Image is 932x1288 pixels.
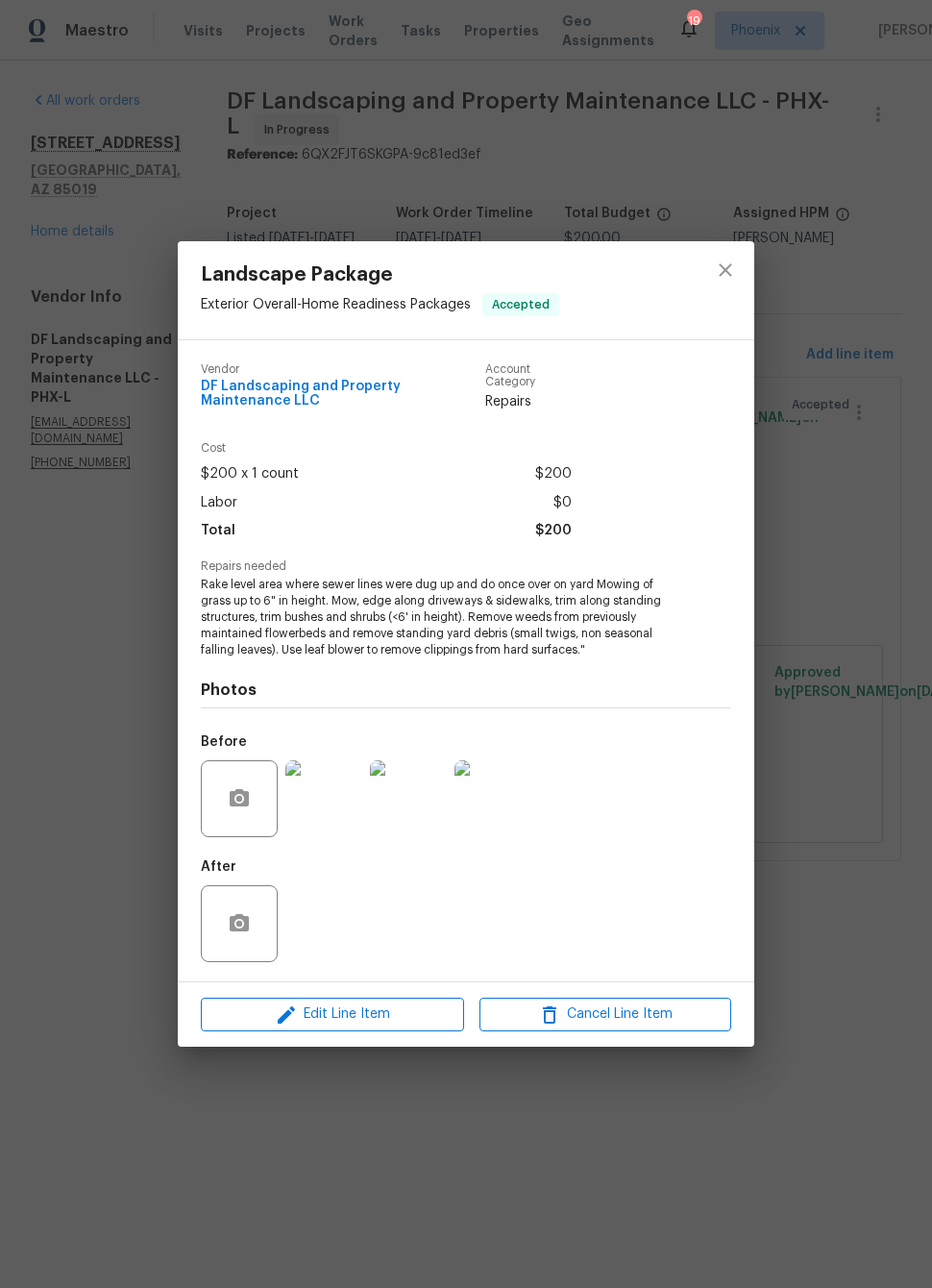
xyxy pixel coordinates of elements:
div: 19 [687,12,700,31]
span: $200 [535,460,572,488]
span: Vendor [201,363,485,376]
h5: After [201,860,236,874]
span: Edit Line Item [207,1003,458,1027]
span: Account Category [485,363,572,388]
span: Accepted [484,295,557,314]
span: Landscape Package [201,264,559,285]
span: Cancel Line Item [485,1003,725,1027]
span: Rake level area where sewer lines were dug up and do once over on yard Mowing of grass up to 6" i... [201,577,678,657]
button: Cancel Line Item [479,998,731,1031]
span: $0 [553,489,572,517]
span: $200 [535,517,572,545]
span: Repairs [485,392,572,411]
span: Total [201,517,235,545]
span: $200 x 1 count [201,460,299,488]
span: Repairs needed [201,560,731,573]
span: Labor [201,489,237,517]
button: Edit Line Item [201,998,464,1031]
button: close [702,247,748,293]
span: Exterior Overall - Home Readiness Packages [201,298,471,311]
span: Cost [201,442,572,455]
h5: Before [201,735,247,749]
span: DF Landscaping and Property Maintenance LLC [201,380,485,409]
h4: Photos [201,681,731,700]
